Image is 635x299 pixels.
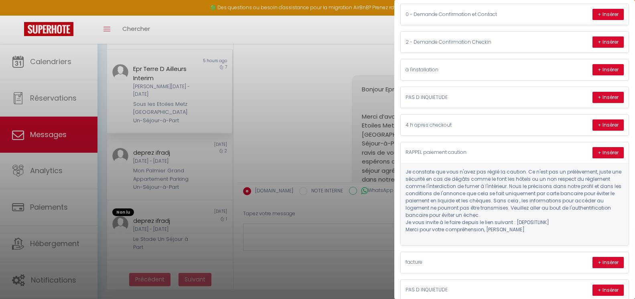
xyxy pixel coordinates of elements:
[592,64,624,75] button: + Insérer
[592,9,624,20] button: + Insérer
[406,38,526,46] p: 2 - Demande Confirmation Checkin
[406,226,624,233] p: Merci pour votre compréhension, [PERSON_NAME]
[592,119,624,131] button: + Insérer
[592,92,624,103] button: + Insérer
[406,168,623,218] font: Je constate que vous n'avez pas réglé la caution. Ce n'est pas un prélèvement, juste une sécurité...
[592,147,624,158] button: + Insérer
[592,257,624,268] button: + Insérer
[406,94,526,101] p: PAS D INQUIETUDE
[592,36,624,48] button: + Insérer
[406,219,624,226] p: Je vous invite à le faire depuis le lien suivant : [DEPOSITLINK]
[406,286,526,294] p: PAS D INQUIETUDE
[406,149,526,156] p: RAPPEL paiement caution
[592,285,624,296] button: + Insérer
[406,66,526,74] p: à l'installation
[406,121,526,129] p: 4 h apres checkout
[406,11,526,18] p: 0 - Demande Confirmation et Contact
[406,259,526,266] p: facture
